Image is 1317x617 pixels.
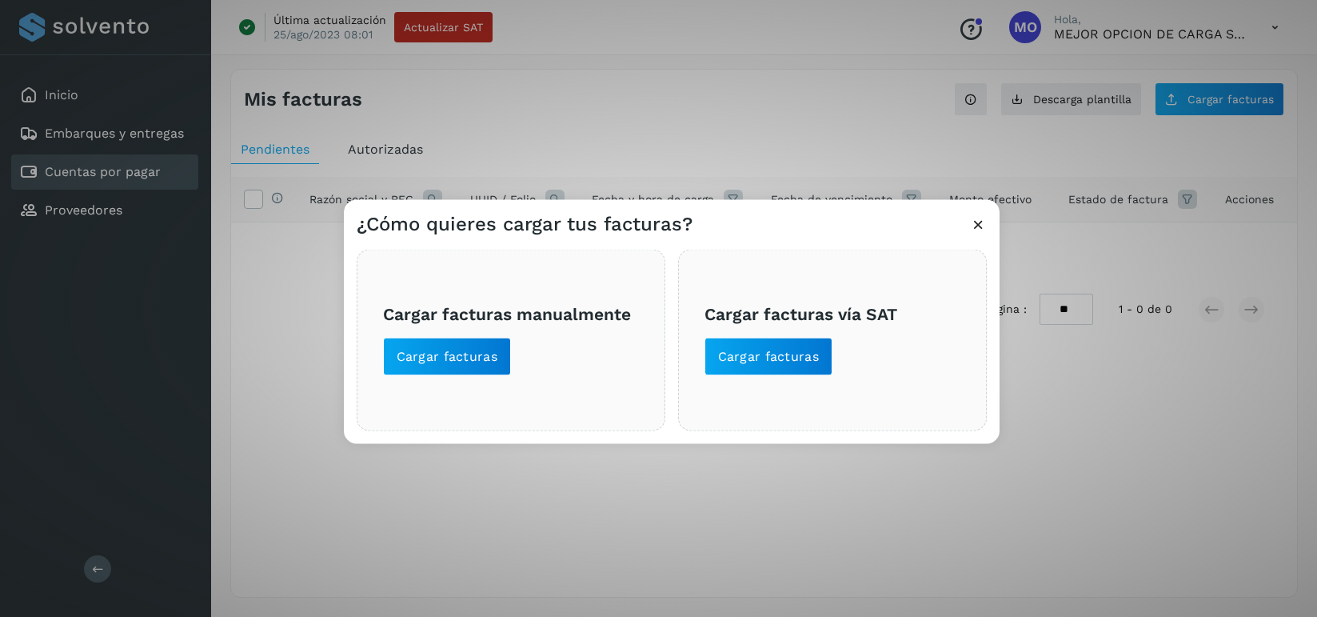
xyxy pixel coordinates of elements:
[718,347,820,365] span: Cargar facturas
[397,347,498,365] span: Cargar facturas
[383,304,639,324] h3: Cargar facturas manualmente
[383,337,512,375] button: Cargar facturas
[357,212,692,235] h3: ¿Cómo quieres cargar tus facturas?
[704,337,833,375] button: Cargar facturas
[704,304,960,324] h3: Cargar facturas vía SAT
